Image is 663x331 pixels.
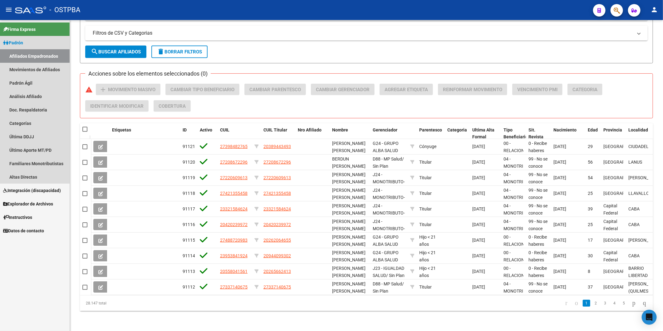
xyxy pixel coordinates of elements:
[220,238,248,243] span: 27488720983
[85,46,146,58] button: Buscar Afiliados
[591,298,601,309] li: page 2
[419,127,442,132] span: Parentesco
[80,295,194,311] div: 28.147 total
[419,191,432,196] span: Titular
[419,222,432,227] span: Titular
[603,160,646,165] span: [GEOGRAPHIC_DATA]
[601,123,626,144] datatable-header-cell: Provincia
[628,253,640,258] span: CABA
[628,127,648,132] span: Localidad
[373,203,405,237] span: J24 - MONOTRIBUTO-IGUALDAD SALUD-PRENSA
[588,206,593,211] span: 39
[628,266,648,278] span: BARRIO LIBERTAD
[419,160,432,165] span: Titular
[503,188,543,200] span: 04 - MONOTRIBUTISTAS
[263,253,291,258] span: 20944099302
[373,266,404,278] span: J23 - IGUALDAD SALUD
[373,219,405,252] span: J24 - MONOTRIBUTO-IGUALDAD SALUD-PRENSA
[503,203,543,215] span: 04 - MONOTRIBUTISTAS
[503,281,543,294] span: 04 - MONOTRIBUTISTAS
[419,175,432,180] span: Titular
[332,281,366,294] span: [PERSON_NAME] [PERSON_NAME]
[151,46,208,58] button: Borrar Filtros
[603,219,618,231] span: Capital Federal
[263,222,291,227] span: 20420239972
[373,127,397,132] span: Gerenciador
[588,160,593,165] span: 56
[85,86,93,93] mat-icon: warning
[159,103,186,109] span: Cobertura
[385,87,428,92] span: Agregar Etiqueta
[183,284,195,289] span: 91112
[183,160,195,165] span: 91120
[183,222,195,227] span: 91116
[85,100,149,112] button: Identificar Modificar
[200,127,212,132] span: Activo
[99,86,107,93] mat-icon: add
[553,191,566,196] span: [DATE]
[588,175,593,180] span: 54
[373,281,402,286] span: D88 - MP Salud
[3,39,23,46] span: Padrón
[263,175,291,180] span: 27220609613
[582,298,591,309] li: page 1
[603,175,646,180] span: [GEOGRAPHIC_DATA]
[438,84,507,95] button: Reinformar Movimiento
[528,250,554,269] span: 0 - Recibe haberes regularmente
[553,127,577,132] span: Nacimiento
[472,159,498,166] div: [DATE]
[611,300,618,307] a: 4
[528,203,548,230] span: 99 - No se conoce situación de revista
[373,250,399,269] span: G24 - GRUPO ALBA SALUD S.A.
[93,30,633,37] mat-panel-title: Filtros de CSV y Categorias
[419,144,436,149] span: Cónyuge
[610,298,619,309] li: page 4
[528,172,548,198] span: 99 - No se conoce situación de revista
[572,300,581,307] a: go to previous page
[630,300,638,307] a: go to next page
[419,235,436,247] span: Hijo < 21 años
[628,222,640,227] span: CABA
[628,238,662,243] span: [PERSON_NAME]
[108,87,155,92] span: Movimiento Masivo
[528,235,554,254] span: 0 - Recibe haberes regularmente
[85,69,211,78] h3: Acciones sobre los elementos seleccionados (0)
[572,87,597,92] span: Categoria
[562,300,570,307] a: go to first page
[601,298,610,309] li: page 3
[183,206,195,211] span: 91117
[332,266,366,278] span: [PERSON_NAME] [PERSON_NAME]
[603,238,646,243] span: [GEOGRAPHIC_DATA]
[316,87,370,92] span: Cambiar Gerenciador
[5,6,12,13] mat-icon: menu
[332,203,366,230] span: [PERSON_NAME] [PERSON_NAME] DEL [PERSON_NAME]
[588,253,593,258] span: 30
[373,188,405,221] span: J24 - MONOTRIBUTO-IGUALDAD SALUD-PRENSA
[626,123,651,144] datatable-header-cell: Localidad
[332,141,366,153] span: [PERSON_NAME] [PERSON_NAME]
[443,87,502,92] span: Reinformar Movimiento
[512,84,562,95] button: Vencimiento PMI
[603,144,646,149] span: [GEOGRAPHIC_DATA]
[503,250,533,276] span: 00 - RELACION DE DEPENDENCIA
[220,284,248,289] span: 27337140675
[628,191,652,196] span: LLAVALLOL
[503,235,533,261] span: 00 - RELACION DE DEPENDENCIA
[85,26,648,41] mat-expansion-panel-header: Filtros de CSV y Categorias
[553,222,566,227] span: [DATE]
[154,100,191,112] button: Cobertura
[588,222,593,227] span: 25
[244,84,306,95] button: Cambiar Parentesco
[380,84,433,95] button: Agregar Etiqueta
[528,281,548,308] span: 99 - No se conoce situación de revista
[551,123,585,144] datatable-header-cell: Nacimiento
[472,190,498,197] div: [DATE]
[49,3,80,17] span: - OSTPBA
[197,123,218,144] datatable-header-cell: Activo
[157,49,202,55] span: Borrar Filtros
[419,266,436,278] span: Hijo < 21 años
[470,123,501,144] datatable-header-cell: Ultima Alta Formal
[220,144,248,149] span: 27398482765
[472,127,494,140] span: Ultima Alta Formal
[603,191,646,196] span: [GEOGRAPHIC_DATA]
